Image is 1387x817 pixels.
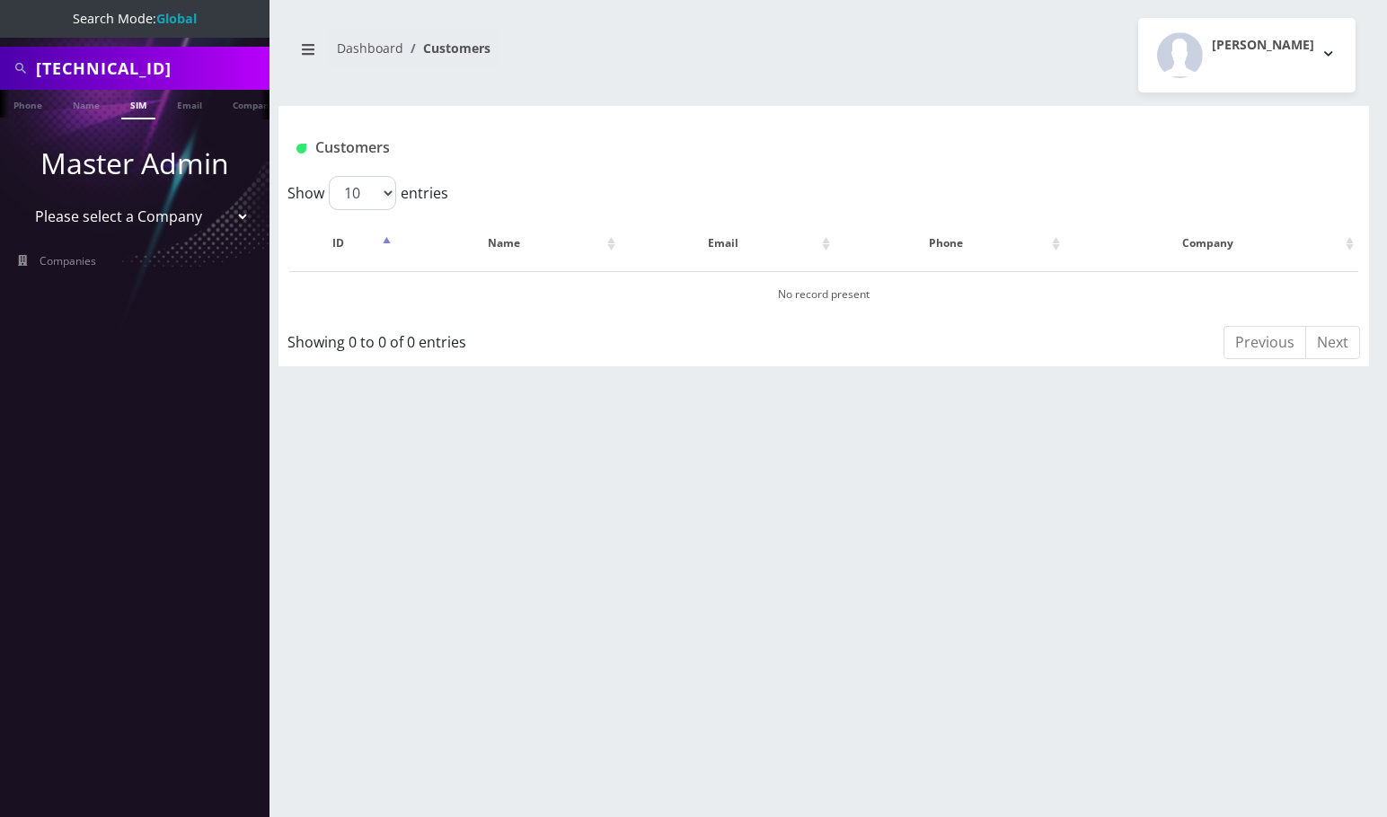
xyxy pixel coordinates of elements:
[836,217,1065,269] th: Phone: activate to sort column ascending
[329,176,396,210] select: Showentries
[1138,18,1356,92] button: [PERSON_NAME]
[289,217,395,269] th: ID: activate to sort column descending
[287,324,721,353] div: Showing 0 to 0 of 0 entries
[1212,38,1314,53] h2: [PERSON_NAME]
[289,271,1358,317] td: No record present
[403,39,490,57] li: Customers
[73,10,197,27] span: Search Mode:
[156,10,197,27] strong: Global
[121,90,155,119] a: SIM
[1305,326,1360,359] a: Next
[64,90,109,118] a: Name
[168,90,211,118] a: Email
[337,40,403,57] a: Dashboard
[287,176,448,210] label: Show entries
[397,217,619,269] th: Name: activate to sort column ascending
[224,90,284,118] a: Company
[4,90,51,118] a: Phone
[1066,217,1358,269] th: Company: activate to sort column ascending
[40,253,96,268] span: Companies
[36,51,265,85] input: Search All Companies
[296,139,1171,156] h1: Customers
[622,217,835,269] th: Email: activate to sort column ascending
[292,30,810,81] nav: breadcrumb
[1224,326,1306,359] a: Previous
